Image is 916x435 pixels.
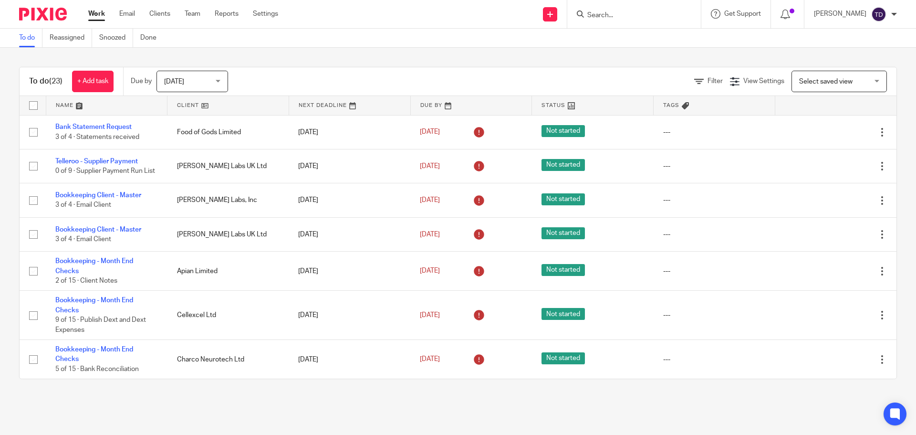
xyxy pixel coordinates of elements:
span: [DATE] [420,163,440,170]
td: [DATE] [289,183,410,217]
span: (23) [49,77,62,85]
div: --- [663,195,766,205]
td: Charco Neurotech Ltd [167,340,289,379]
td: [DATE] [289,291,410,340]
span: [DATE] [164,78,184,85]
td: Food of Gods Limited [167,115,289,149]
input: Search [586,11,672,20]
td: [DATE] [289,217,410,251]
div: --- [663,310,766,320]
td: [DATE] [289,115,410,149]
span: 3 of 4 · Email Client [55,236,111,243]
span: Get Support [724,11,761,17]
span: Not started [541,308,585,320]
div: --- [663,355,766,364]
span: 5 of 15 · Bank Reconciliation [55,366,139,372]
a: Bookkeeping - Month End Checks [55,346,133,362]
a: Reassigned [50,29,92,47]
a: Settings [253,9,278,19]
span: View Settings [743,78,784,85]
a: Telleroo - Supplier Payment [55,158,138,165]
span: Not started [541,193,585,205]
a: Email [119,9,135,19]
td: [DATE] [289,340,410,379]
div: --- [663,161,766,171]
h1: To do [29,76,62,86]
a: Team [185,9,200,19]
span: [DATE] [420,356,440,363]
img: Pixie [19,8,67,21]
a: + Add task [72,71,114,92]
span: Not started [541,227,585,239]
p: [PERSON_NAME] [814,9,866,19]
a: Bookkeeping Client - Master [55,192,141,199]
p: Due by [131,76,152,86]
a: Reports [215,9,239,19]
span: Filter [708,78,723,85]
td: Apian Limited [167,252,289,291]
span: [DATE] [420,312,440,318]
td: Cellexcel Ltd [167,291,289,340]
span: 9 of 15 · Publish Dext and Dext Expenses [55,317,146,333]
td: [PERSON_NAME] Labs UK Ltd [167,149,289,183]
span: Not started [541,159,585,171]
span: [DATE] [420,197,440,203]
span: [DATE] [420,231,440,238]
td: [PERSON_NAME] Labs, Inc [167,183,289,217]
a: Bookkeeping - Month End Checks [55,297,133,313]
td: [PERSON_NAME] Labs UK Ltd [167,217,289,251]
td: [DATE] [289,149,410,183]
a: To do [19,29,42,47]
span: Not started [541,352,585,364]
span: Select saved view [799,78,853,85]
span: 0 of 9 · Supplier Payment Run List [55,168,155,174]
div: --- [663,266,766,276]
a: Work [88,9,105,19]
span: [DATE] [420,129,440,136]
span: Tags [663,103,679,108]
div: --- [663,230,766,239]
a: Clients [149,9,170,19]
span: Not started [541,125,585,137]
span: 3 of 4 · Statements received [55,134,139,140]
div: --- [663,127,766,137]
a: Bookkeeping - Month End Checks [55,258,133,274]
span: Not started [541,264,585,276]
span: 2 of 15 · Client Notes [55,277,117,284]
span: [DATE] [420,268,440,275]
a: Snoozed [99,29,133,47]
a: Bookkeeping Client - Master [55,226,141,233]
img: svg%3E [871,7,886,22]
td: [DATE] [289,252,410,291]
span: 3 of 4 · Email Client [55,202,111,209]
a: Done [140,29,164,47]
a: Bank Statement Request [55,124,132,130]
